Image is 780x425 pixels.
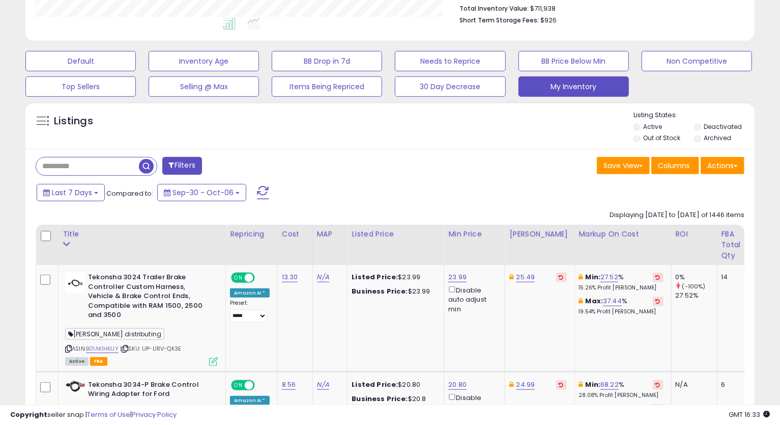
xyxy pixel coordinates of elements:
[701,157,744,174] button: Actions
[610,210,744,220] div: Displaying [DATE] to [DATE] of 1446 items
[448,284,497,314] div: Disable auto adjust min
[87,410,130,419] a: Terms of Use
[600,272,618,282] a: 27.52
[149,76,259,97] button: Selling @ Max
[282,229,308,240] div: Cost
[676,380,709,389] div: N/A
[232,381,245,389] span: ON
[597,157,650,174] button: Save View
[352,229,440,240] div: Listed Price
[579,229,667,240] div: Markup on Cost
[579,273,663,291] div: %
[317,272,329,282] a: N/A
[317,380,329,390] a: N/A
[721,380,737,389] div: 6
[352,273,436,282] div: $23.99
[232,274,245,282] span: ON
[586,380,601,389] b: Min:
[272,51,382,71] button: BB Drop in 7d
[120,344,181,353] span: | SKU: UP-L1RV-QK3E
[37,184,105,201] button: Last 7 Days
[651,157,699,174] button: Columns
[149,51,259,71] button: Inventory Age
[448,380,467,390] a: 20.80
[579,392,663,399] p: 28.08% Profit [PERSON_NAME]
[676,291,717,300] div: 27.52%
[90,357,107,366] span: FBA
[352,286,408,296] b: Business Price:
[682,282,706,290] small: (-100%)
[395,76,505,97] button: 30 Day Decrease
[448,392,497,421] div: Disable auto adjust min
[352,394,436,404] div: $20.8
[317,229,343,240] div: MAP
[574,225,671,265] th: The percentage added to the cost of goods (COGS) that forms the calculator for Min & Max prices.
[600,380,619,390] a: 68.22
[579,380,663,399] div: %
[230,229,273,240] div: Repricing
[352,272,398,282] b: Listed Price:
[25,76,136,97] button: Top Sellers
[272,76,382,97] button: Items Being Repriced
[643,122,662,131] label: Active
[352,380,436,389] div: $20.80
[52,188,92,198] span: Last 7 Days
[516,272,535,282] a: 25.49
[642,51,752,71] button: Non Competitive
[579,284,663,291] p: 15.26% Profit [PERSON_NAME]
[253,274,270,282] span: OFF
[704,134,731,142] label: Archived
[282,272,298,282] a: 13.30
[676,273,717,282] div: 0%
[704,122,742,131] label: Deactivated
[540,15,557,25] span: $926
[721,229,741,261] div: FBA Total Qty
[10,410,47,419] strong: Copyright
[88,380,212,402] b: Tekonsha 3034-P Brake Control Wiring Adapter for Ford
[509,229,570,240] div: [PERSON_NAME]
[586,296,603,306] b: Max:
[586,272,601,282] b: Min:
[65,273,218,364] div: ASIN:
[54,114,93,128] h5: Listings
[65,273,85,293] img: 31PGI2TzbmL._SL40_.jpg
[459,2,737,14] li: $711,938
[448,272,467,282] a: 23.99
[132,410,177,419] a: Privacy Policy
[518,76,629,97] button: My Inventory
[162,157,202,175] button: Filters
[643,134,680,142] label: Out of Stock
[721,273,737,282] div: 14
[65,357,89,366] span: All listings currently available for purchase on Amazon
[172,188,234,198] span: Sep-30 - Oct-06
[106,189,153,198] span: Compared to:
[518,51,629,71] button: BB Price Below Min
[395,51,505,71] button: Needs to Reprice
[230,300,270,323] div: Preset:
[63,229,221,240] div: Title
[253,381,270,389] span: OFF
[729,410,770,419] span: 2025-10-14 16:33 GMT
[282,380,296,390] a: 8.56
[88,273,212,323] b: Tekonsha 3024 Trailer Brake Controller Custom Harness, Vehicle & Brake Control Ends, Compatible w...
[352,287,436,296] div: $23.99
[579,297,663,315] div: %
[352,394,408,404] b: Business Price:
[230,288,270,298] div: Amazon AI *
[658,161,690,171] span: Columns
[25,51,136,71] button: Default
[633,111,755,120] p: Listing States:
[448,229,501,240] div: Min Price
[459,16,539,24] b: Short Term Storage Fees:
[86,344,119,353] a: B01AKIHKUY
[516,380,535,390] a: 24.99
[65,380,85,393] img: 41Tw75RwPwL._SL40_.jpg
[10,410,177,420] div: seller snap | |
[676,229,713,240] div: ROI
[459,4,529,13] b: Total Inventory Value:
[352,380,398,389] b: Listed Price:
[65,328,164,340] span: [PERSON_NAME] distributing
[603,296,622,306] a: 37.44
[157,184,246,201] button: Sep-30 - Oct-06
[579,308,663,315] p: 19.54% Profit [PERSON_NAME]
